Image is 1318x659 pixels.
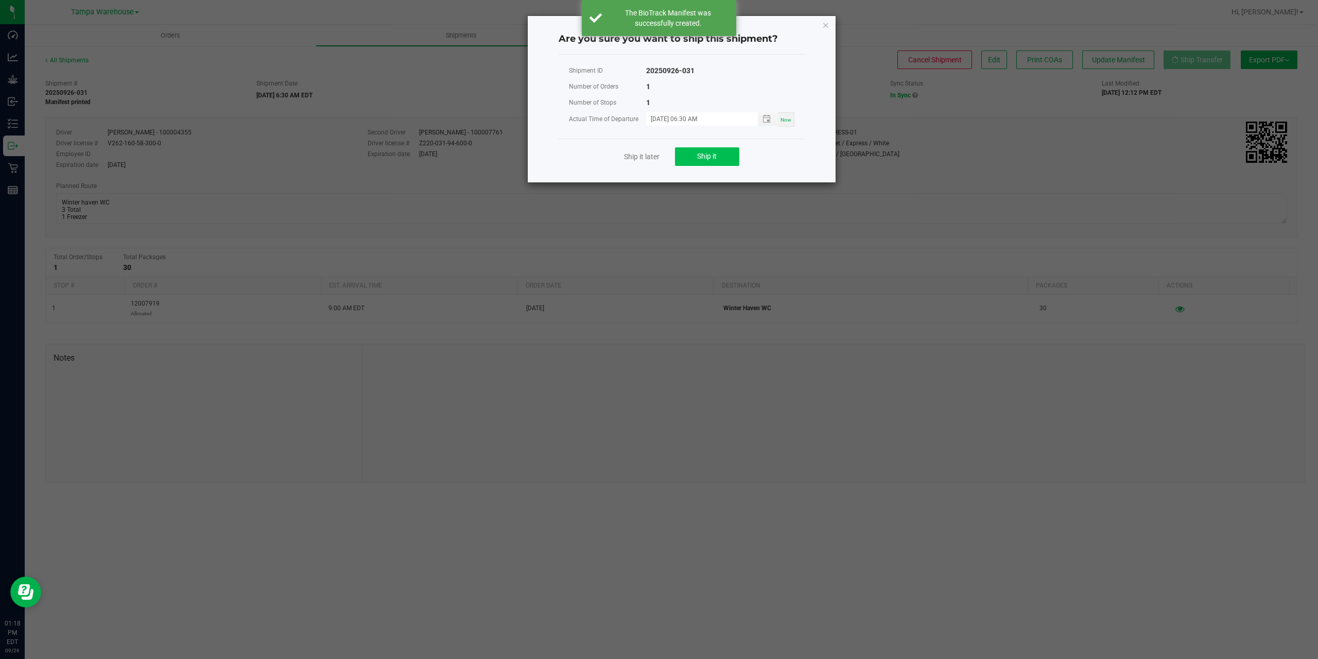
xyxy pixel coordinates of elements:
span: Toggle popup [758,112,778,125]
div: 20250926-031 [646,64,695,77]
div: Actual Time of Departure [569,113,646,126]
div: Shipment ID [569,64,646,77]
div: Number of Stops [569,96,646,109]
iframe: Resource center [10,577,41,607]
span: Ship it [697,152,717,160]
h4: Are you sure you want to ship this shipment? [559,32,805,46]
a: Ship it later [624,151,660,162]
div: 1 [646,96,650,109]
button: Ship it [675,147,739,166]
span: Now [781,117,791,123]
div: The BioTrack Manifest was successfully created. [608,8,729,28]
input: MM/dd/yyyy HH:MM a [646,112,747,125]
button: Close [822,19,829,31]
div: Number of Orders [569,80,646,93]
div: 1 [646,80,650,93]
